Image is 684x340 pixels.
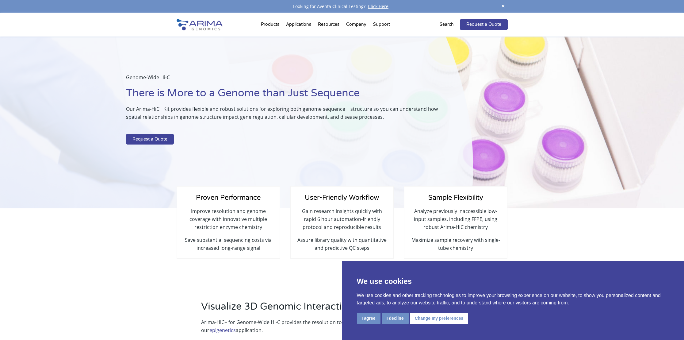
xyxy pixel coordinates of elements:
p: Analyze previously inaccessible low-input samples, including FFPE, using robust Arima-HiC chemistry [411,207,501,236]
p: Genome-Wide Hi-C [126,73,442,86]
img: Arima-Genomics-logo [177,19,223,30]
a: Click Here [365,3,391,9]
p: Search [440,21,454,29]
a: epigenetics [209,327,236,334]
p: Gain research insights quickly with rapid 6 hour automation-friendly protocol and reproducible re... [297,207,387,236]
h1: There is More to a Genome than Just Sequence [126,86,442,105]
p: We use cookies [357,276,670,287]
p: Assure library quality with quantitative and predictive QC steps [297,236,387,252]
span: Proven Performance [196,194,261,202]
p: Our Arima-HiC+ Kit provides flexible and robust solutions for exploring both genome sequence + st... [126,105,442,126]
button: I decline [382,313,409,324]
div: Looking for Aventa Clinical Testing? [177,2,508,10]
span: User-Friendly Workflow [305,194,379,202]
a: Request a Quote [460,19,508,30]
span: Sample Flexibility [428,194,483,202]
p: Arima-HiC+ for Genome-Wide Hi-C provides the resolution to identify all aspects of the 3D genome ... [201,318,508,334]
button: I agree [357,313,380,324]
a: Request a Quote [126,134,174,145]
p: Save substantial sequencing costs via increased long-range signal [183,236,273,252]
button: Change my preferences [410,313,468,324]
p: Maximize sample recovery with single-tube chemistry [411,236,501,252]
p: We use cookies and other tracking technologies to improve your browsing experience on our website... [357,292,670,307]
h2: Visualize 3D Genomic Interactions with Ease [201,300,508,318]
p: Improve resolution and genome coverage with innovative multiple restriction enzyme chemistry [183,207,273,236]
